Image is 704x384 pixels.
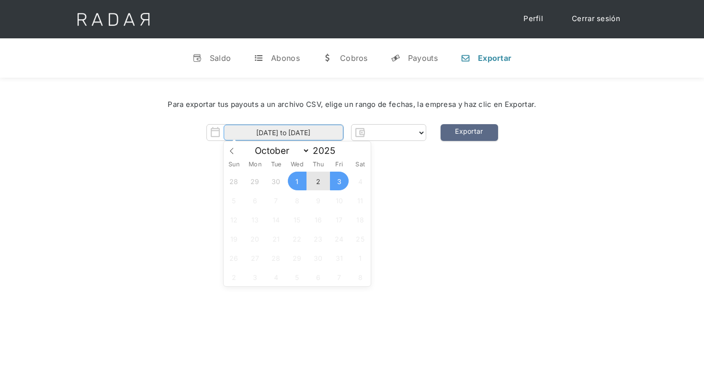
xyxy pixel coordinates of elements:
[288,191,307,209] span: October 8, 2025
[330,229,349,248] span: October 24, 2025
[309,191,328,209] span: October 9, 2025
[330,210,349,229] span: October 17, 2025
[351,172,370,190] span: October 4, 2025
[250,145,310,157] select: Month
[267,229,285,248] span: October 21, 2025
[310,145,344,156] input: Year
[309,210,328,229] span: October 16, 2025
[246,229,264,248] span: October 20, 2025
[246,210,264,229] span: October 13, 2025
[225,210,243,229] span: October 12, 2025
[330,248,349,267] span: October 31, 2025
[309,229,328,248] span: October 23, 2025
[408,53,438,63] div: Payouts
[288,268,307,286] span: November 5, 2025
[246,248,264,267] span: October 27, 2025
[288,210,307,229] span: October 15, 2025
[309,172,328,190] span: October 2, 2025
[330,172,349,190] span: October 3, 2025
[309,268,328,286] span: November 6, 2025
[267,248,285,267] span: October 28, 2025
[351,229,370,248] span: October 25, 2025
[265,162,286,168] span: Tue
[307,162,329,168] span: Thu
[351,248,370,267] span: November 1, 2025
[271,53,300,63] div: Abonos
[225,268,243,286] span: November 2, 2025
[330,268,349,286] span: November 7, 2025
[351,210,370,229] span: October 18, 2025
[206,124,426,141] form: Form
[254,53,263,63] div: t
[267,210,285,229] span: October 14, 2025
[225,172,243,190] span: September 28, 2025
[351,191,370,209] span: October 11, 2025
[267,268,285,286] span: November 4, 2025
[391,53,400,63] div: y
[225,248,243,267] span: October 26, 2025
[225,229,243,248] span: October 19, 2025
[288,248,307,267] span: October 29, 2025
[351,268,370,286] span: November 8, 2025
[267,172,285,190] span: September 30, 2025
[514,10,553,28] a: Perfil
[330,191,349,209] span: October 10, 2025
[246,191,264,209] span: October 6, 2025
[246,172,264,190] span: September 29, 2025
[461,53,470,63] div: n
[246,268,264,286] span: November 3, 2025
[323,53,332,63] div: w
[244,162,265,168] span: Mon
[562,10,630,28] a: Cerrar sesión
[329,162,350,168] span: Fri
[478,53,511,63] div: Exportar
[350,162,371,168] span: Sat
[224,162,245,168] span: Sun
[210,53,231,63] div: Saldo
[29,99,675,110] div: Para exportar tus payouts a un archivo CSV, elige un rango de fechas, la empresa y haz clic en Ex...
[441,124,498,141] a: Exportar
[288,172,307,190] span: October 1, 2025
[225,191,243,209] span: October 5, 2025
[286,162,307,168] span: Wed
[193,53,202,63] div: v
[267,191,285,209] span: October 7, 2025
[288,229,307,248] span: October 22, 2025
[340,53,368,63] div: Cobros
[309,248,328,267] span: October 30, 2025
